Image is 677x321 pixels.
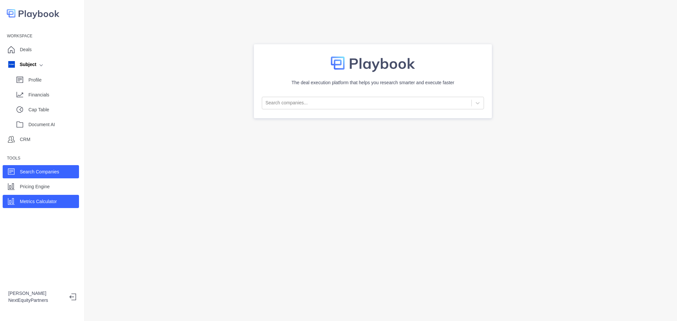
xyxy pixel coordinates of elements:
[7,7,60,20] img: logo-colored
[28,77,79,84] p: Profile
[20,136,30,143] p: CRM
[20,168,59,175] p: Search Companies
[28,121,79,128] p: Document AI
[292,79,455,86] p: The deal execution platform that helps you research smarter and execute faster
[8,297,64,304] p: NextEquityPartners
[8,61,36,68] div: Subject
[20,183,50,190] p: Pricing Engine
[8,61,15,68] img: company image
[20,46,32,53] p: Deals
[28,106,79,113] p: Cap Table
[8,290,64,297] p: [PERSON_NAME]
[20,198,57,205] p: Metrics Calculator
[28,91,79,98] p: Financials
[331,52,415,74] img: logo-colored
